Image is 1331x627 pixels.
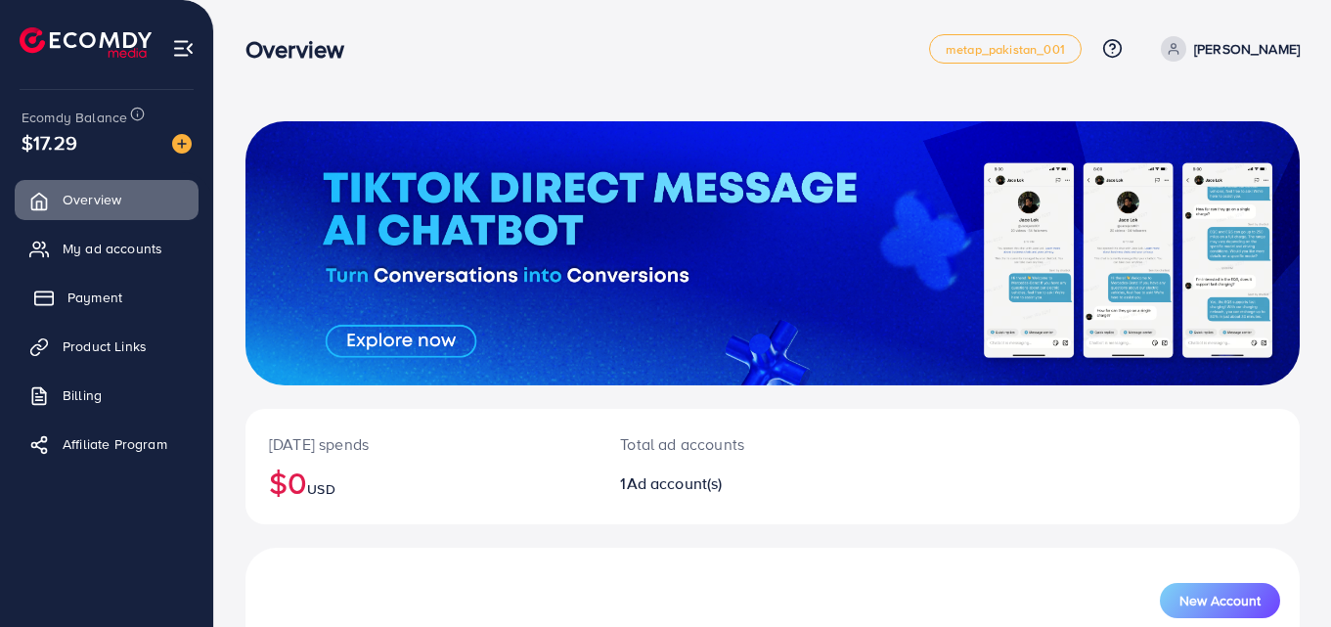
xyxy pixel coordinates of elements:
[15,376,199,415] a: Billing
[172,37,195,60] img: menu
[620,474,837,493] h2: 1
[63,239,162,258] span: My ad accounts
[620,432,837,456] p: Total ad accounts
[63,190,121,209] span: Overview
[269,432,573,456] p: [DATE] spends
[22,128,77,157] span: $17.29
[15,229,199,268] a: My ad accounts
[15,327,199,366] a: Product Links
[172,134,192,154] img: image
[245,35,360,64] h3: Overview
[22,108,127,127] span: Ecomdy Balance
[1194,37,1300,61] p: [PERSON_NAME]
[1179,594,1261,607] span: New Account
[929,34,1082,64] a: metap_pakistan_001
[269,464,573,501] h2: $0
[15,180,199,219] a: Overview
[15,278,199,317] a: Payment
[627,472,723,494] span: Ad account(s)
[63,385,102,405] span: Billing
[20,27,152,58] img: logo
[63,434,167,454] span: Affiliate Program
[946,43,1065,56] span: metap_pakistan_001
[1153,36,1300,62] a: [PERSON_NAME]
[1160,583,1280,618] button: New Account
[63,336,147,356] span: Product Links
[15,425,199,464] a: Affiliate Program
[67,288,122,307] span: Payment
[307,479,334,499] span: USD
